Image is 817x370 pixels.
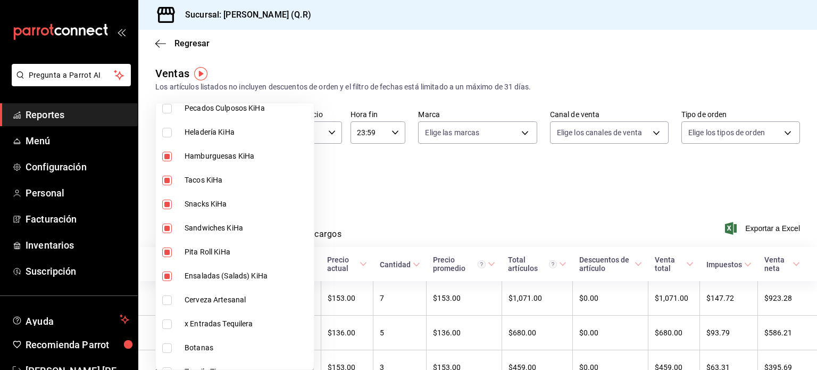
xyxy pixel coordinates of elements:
[185,223,310,234] span: Sandwiches KiHa
[185,246,310,258] span: Pita Roll KiHa
[185,103,310,114] span: Pecados Culposos KiHa
[185,127,310,138] span: Heladería KiHa
[185,151,310,162] span: Hamburguesas KiHa
[185,199,310,210] span: Snacks KiHa
[185,270,310,282] span: Ensaladas (Salads) KiHa
[185,175,310,186] span: Tacos KiHa
[185,342,310,353] span: Botanas
[185,294,310,306] span: Cerveza Artesanal
[194,67,207,80] img: Tooltip marker
[185,318,310,330] span: x Entradas Tequilera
